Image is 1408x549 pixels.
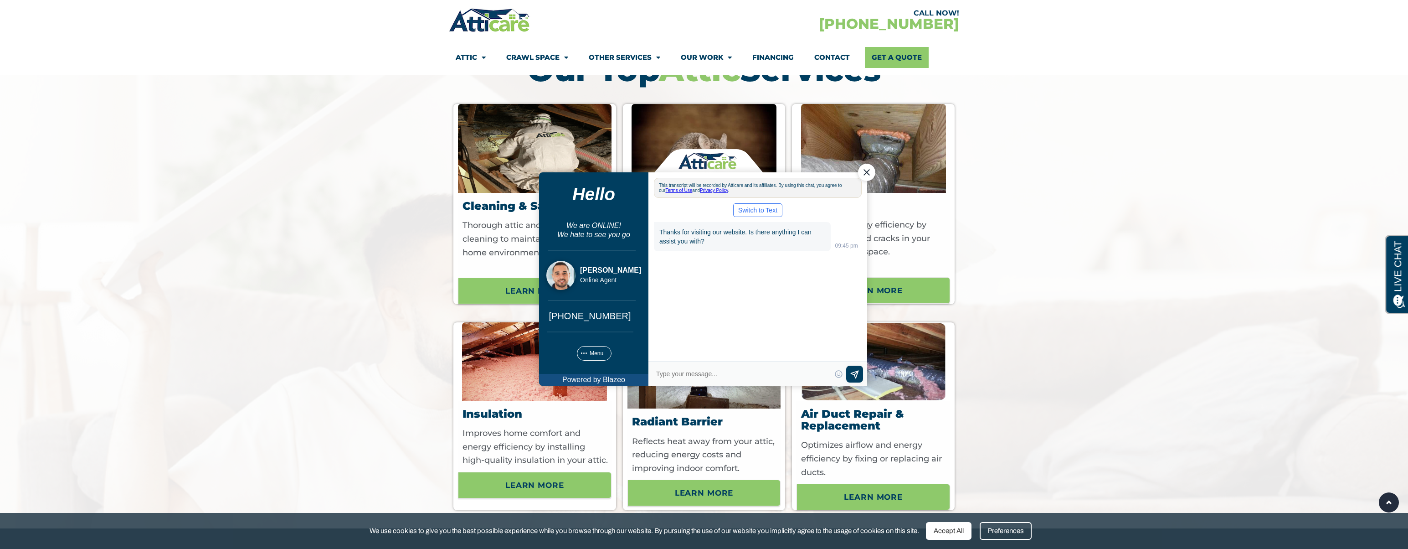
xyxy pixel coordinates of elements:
[505,477,564,493] span: Learn More
[370,525,919,537] span: We use cookies to give you the best possible experience while you browse through our website. By ...
[462,200,609,212] h3: Cleaning & Sanitation
[865,47,929,68] a: Get A Quote
[22,7,73,19] span: Opens a chat window
[681,47,732,68] a: Our Work
[632,416,779,428] h3: Radiant Barrier
[632,435,779,476] p: Reflects heat away from your attic, reducing energy costs and improving indoor comfort.
[801,408,948,432] h3: Air Duct Repair & Replacement
[456,47,952,68] nav: Menu
[796,484,950,510] a: Learn More
[505,283,564,299] span: Learn More
[814,47,850,68] a: Contact
[926,522,971,540] div: Accept All
[752,47,794,68] a: Financing
[589,47,660,68] a: Other Services
[462,427,609,467] p: Improves home comfort and energy efficiency by installing high-quality insulation in your attic.
[462,408,609,420] h3: Insulation
[632,104,776,201] img: Rodent diseases
[980,522,1032,540] div: Preferences
[801,439,948,479] p: Optimizes airflow and energy efficiency by fixing or replacing air ducts.
[844,489,903,505] span: Learn More
[506,47,568,68] a: Crawl Space
[456,47,486,68] a: Attic
[458,472,612,498] a: Learn More
[529,142,879,407] iframe: Chat Exit Popup
[453,54,955,86] h2: Our Top Services
[704,10,959,17] div: CALL NOW!
[627,480,781,506] a: Learn More
[675,485,734,501] span: Learn More
[458,278,612,304] a: Learn More
[462,219,609,273] p: Thorough attic and crawl space cleaning to maintain a healthier home environment.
